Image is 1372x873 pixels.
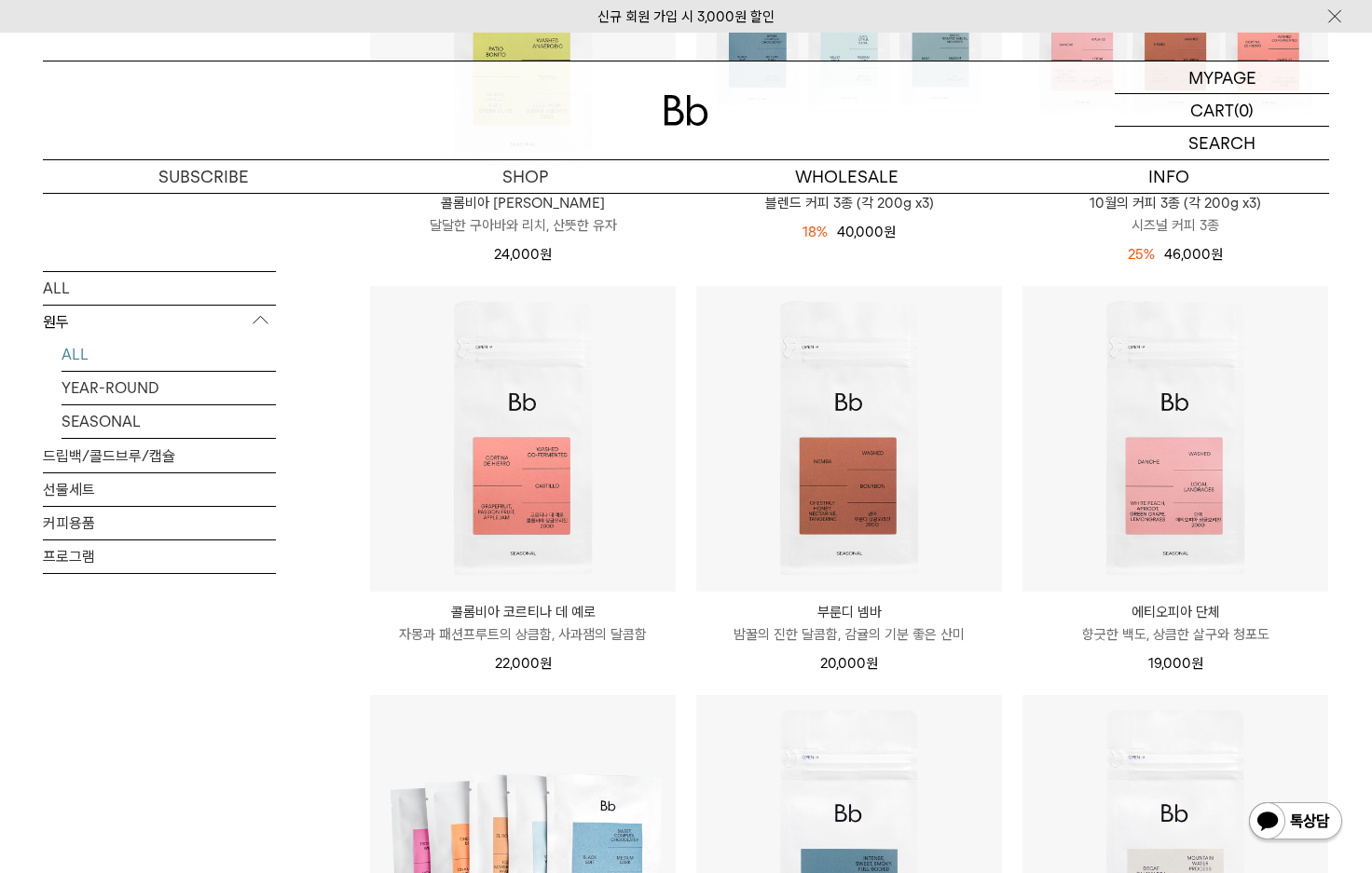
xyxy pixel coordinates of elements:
a: 콜롬비아 [PERSON_NAME] 달달한 구아바와 리치, 산뜻한 유자 [370,192,676,237]
span: 원 [540,246,552,263]
a: YEAR-ROUND [62,371,276,403]
a: 부룬디 넴바 밤꿀의 진한 달콤함, 감귤의 기분 좋은 산미 [696,601,1002,646]
span: 24,000 [494,246,552,263]
div: 18% [803,221,828,243]
a: 선물세트 [43,472,276,505]
span: 원 [1191,655,1203,672]
span: 원 [866,655,878,672]
a: CART (0) [1115,94,1329,127]
a: 10월의 커피 3종 (각 200g x3) 시즈널 커피 3종 [1022,192,1328,237]
img: 카카오톡 채널 1:1 채팅 버튼 [1247,800,1344,845]
a: ALL [62,337,276,370]
p: 10월의 커피 3종 (각 200g x3) [1022,192,1328,214]
p: 자몽과 패션프루트의 상큼함, 사과잼의 달콤함 [370,623,676,646]
p: 밤꿀의 진한 달콤함, 감귤의 기분 좋은 산미 [696,623,1002,646]
a: 에티오피아 단체 향긋한 백도, 상큼한 살구와 청포도 [1022,601,1328,646]
p: 달달한 구아바와 리치, 산뜻한 유자 [370,214,676,237]
a: 블렌드 커피 3종 (각 200g x3) [696,192,1002,214]
img: 부룬디 넴바 [696,286,1002,592]
span: 22,000 [495,655,552,672]
a: 드립백/콜드브루/캡슐 [43,439,276,471]
span: 원 [1211,246,1223,263]
p: SEARCH [1188,127,1255,159]
img: 콜롬비아 코르티나 데 예로 [370,286,676,592]
span: 원 [884,224,896,240]
p: 콜롬비아 코르티나 데 예로 [370,601,676,623]
p: 시즈널 커피 3종 [1022,214,1328,237]
span: 40,000 [837,224,896,240]
p: 향긋한 백도, 상큼한 살구와 청포도 [1022,623,1328,646]
a: ALL [43,271,276,304]
p: 에티오피아 단체 [1022,601,1328,623]
a: 커피용품 [43,506,276,539]
p: MYPAGE [1188,61,1256,93]
span: 19,000 [1148,655,1203,672]
span: 원 [540,655,552,672]
img: 로고 [664,95,708,126]
p: WHOLESALE [686,160,1008,193]
p: INFO [1008,160,1329,193]
div: 25% [1128,243,1155,266]
span: 46,000 [1164,246,1223,263]
a: SUBSCRIBE [43,160,364,193]
span: 20,000 [820,655,878,672]
a: SHOP [364,160,686,193]
p: 원두 [43,305,276,338]
a: 콜롬비아 코르티나 데 예로 자몽과 패션프루트의 상큼함, 사과잼의 달콤함 [370,601,676,646]
p: (0) [1234,94,1254,126]
a: MYPAGE [1115,61,1329,94]
a: SEASONAL [62,404,276,437]
p: 부룬디 넴바 [696,601,1002,623]
a: 신규 회원 가입 시 3,000원 할인 [597,8,775,25]
img: 에티오피아 단체 [1022,286,1328,592]
p: CART [1190,94,1234,126]
a: 프로그램 [43,539,276,572]
p: 콜롬비아 [PERSON_NAME] [370,192,676,214]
